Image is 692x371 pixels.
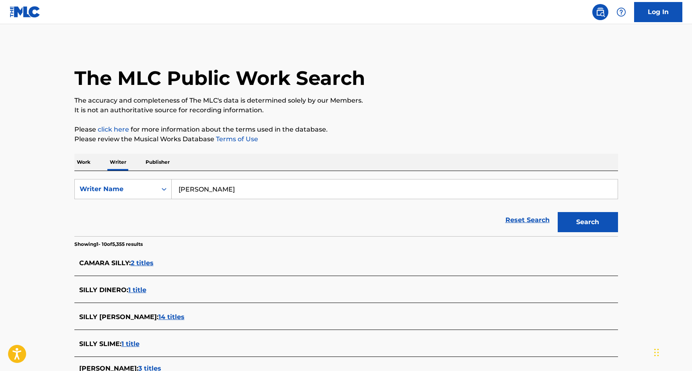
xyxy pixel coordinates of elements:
[79,259,131,267] span: CAMARA SILLY :
[74,241,143,248] p: Showing 1 - 10 of 5,355 results
[131,259,154,267] span: 2 titles
[616,7,626,17] img: help
[214,135,258,143] a: Terms of Use
[79,340,121,348] span: SILLY SLIME :
[74,154,93,171] p: Work
[652,332,692,371] iframe: Chat Widget
[558,212,618,232] button: Search
[79,313,158,321] span: SILLY [PERSON_NAME] :
[74,134,618,144] p: Please review the Musical Works Database
[10,6,41,18] img: MLC Logo
[158,313,185,321] span: 14 titles
[592,4,608,20] a: Public Search
[98,126,129,133] a: click here
[501,211,554,229] a: Reset Search
[634,2,682,22] a: Log In
[143,154,172,171] p: Publisher
[613,4,629,20] div: Help
[595,7,605,17] img: search
[74,125,618,134] p: Please for more information about the terms used in the database.
[74,66,365,90] h1: The MLC Public Work Search
[654,340,659,365] div: Drag
[74,179,618,236] form: Search Form
[79,286,128,294] span: SILLY DINERO :
[74,105,618,115] p: It is not an authoritative source for recording information.
[128,286,146,294] span: 1 title
[107,154,129,171] p: Writer
[74,96,618,105] p: The accuracy and completeness of The MLC's data is determined solely by our Members.
[121,340,140,348] span: 1 title
[80,184,152,194] div: Writer Name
